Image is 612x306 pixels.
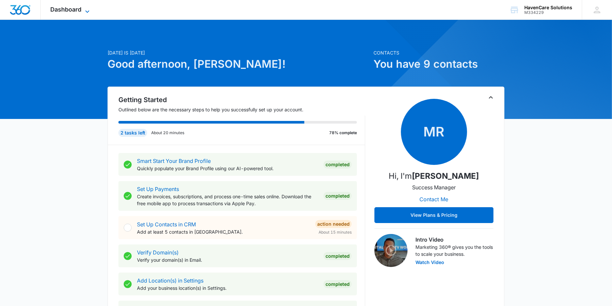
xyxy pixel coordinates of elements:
a: Verify Domain(s) [137,249,179,256]
p: Add your business location(s) in Settings. [137,285,318,291]
p: Marketing 360® gives you the tools to scale your business. [415,244,494,257]
div: Action Needed [315,220,352,228]
p: 78% complete [329,130,357,136]
button: Contact Me [413,191,455,207]
p: Verify your domain(s) in Email. [137,256,318,263]
div: Completed [324,192,352,200]
p: Create invoices, subscriptions, and process one-time sales online. Download the free mobile app t... [137,193,318,207]
p: Add at least 5 contacts in [GEOGRAPHIC_DATA]. [137,228,310,235]
p: Quickly populate your Brand Profile using our AI-powered tool. [137,165,318,172]
button: Watch Video [415,260,444,265]
div: Completed [324,252,352,260]
p: About 20 minutes [151,130,184,136]
div: 2 tasks left [118,129,147,137]
div: Completed [324,280,352,288]
span: Dashboard [51,6,82,13]
strong: [PERSON_NAME] [412,171,479,181]
a: Add Location(s) in Settings [137,277,203,284]
button: View Plans & Pricing [374,207,494,223]
span: MR [401,99,467,165]
a: Smart Start Your Brand Profile [137,158,211,164]
p: Outlined below are the necessary steps to help you successfully set up your account. [118,106,365,113]
div: Completed [324,161,352,169]
h1: Good afternoon, [PERSON_NAME]! [108,56,370,72]
p: Hi, I'm [389,170,479,182]
p: Success Manager [412,183,456,191]
h2: Getting Started [118,95,365,105]
div: account id [524,10,572,15]
div: account name [524,5,572,10]
button: Toggle Collapse [487,94,495,101]
span: About 15 minutes [319,229,352,235]
img: Intro Video [374,234,408,267]
p: [DATE] is [DATE] [108,49,370,56]
a: Set Up Contacts in CRM [137,221,196,228]
a: Set Up Payments [137,186,179,192]
h3: Intro Video [415,236,494,244]
h1: You have 9 contacts [373,56,504,72]
p: Contacts [373,49,504,56]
